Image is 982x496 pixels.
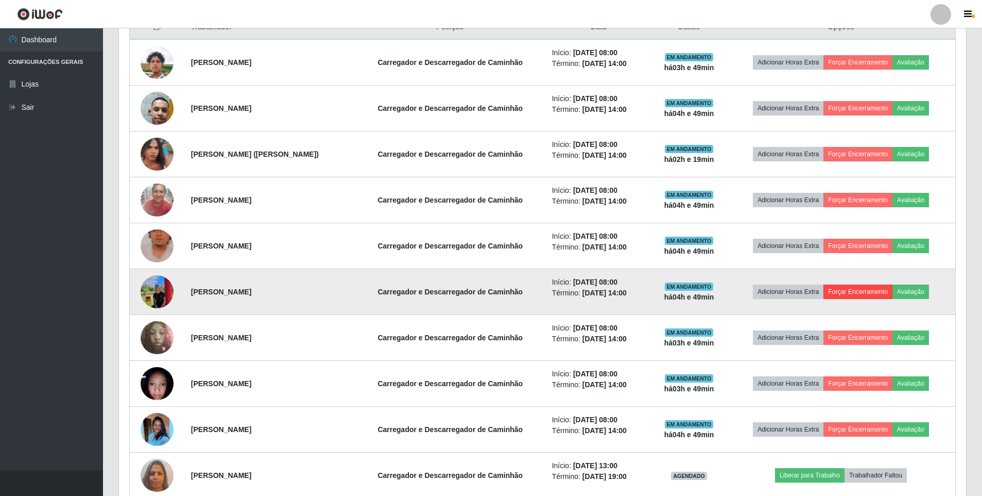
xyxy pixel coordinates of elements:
strong: há 03 h e 49 min [664,339,714,347]
button: Forçar Encerramento [823,422,892,437]
strong: Carregador e Descarregador de Caminhão [377,471,523,480]
li: Término: [552,242,645,253]
strong: há 04 h e 49 min [664,247,714,255]
span: AGENDADO [671,472,707,480]
li: Término: [552,150,645,161]
li: Início: [552,185,645,196]
li: Término: [552,334,645,344]
li: Início: [552,460,645,471]
button: Adicionar Horas Extra [753,239,823,253]
strong: [PERSON_NAME] [191,242,251,250]
strong: Carregador e Descarregador de Caminhão [377,242,523,250]
button: Avaliação [892,193,929,207]
button: Adicionar Horas Extra [753,330,823,345]
strong: Carregador e Descarregador de Caminhão [377,425,523,434]
button: Avaliação [892,330,929,345]
time: [DATE] 14:00 [582,289,627,297]
li: Término: [552,288,645,299]
li: Início: [552,323,645,334]
button: Forçar Encerramento [823,101,892,115]
strong: Carregador e Descarregador de Caminhão [377,379,523,388]
span: EM ANDAMENTO [665,53,714,61]
strong: Carregador e Descarregador de Caminhão [377,288,523,296]
strong: [PERSON_NAME] [191,379,251,388]
li: Término: [552,425,645,436]
strong: Carregador e Descarregador de Caminhão [377,196,523,204]
time: [DATE] 08:00 [573,416,617,424]
strong: [PERSON_NAME] ([PERSON_NAME]) [191,150,319,158]
time: [DATE] 14:00 [582,59,627,68]
button: Avaliação [892,239,929,253]
strong: há 04 h e 49 min [664,431,714,439]
span: EM ANDAMENTO [665,99,714,107]
img: 1753209375132.jpeg [141,33,174,92]
li: Término: [552,471,645,482]
span: EM ANDAMENTO [665,374,714,383]
span: EM ANDAMENTO [665,145,714,153]
strong: [PERSON_NAME] [191,288,251,296]
span: EM ANDAMENTO [665,283,714,291]
img: 1758376579167.jpeg [141,178,174,222]
button: Adicionar Horas Extra [753,285,823,299]
strong: [PERSON_NAME] [191,334,251,342]
time: [DATE] 08:00 [573,324,617,332]
button: Adicionar Horas Extra [753,101,823,115]
strong: [PERSON_NAME] [191,104,251,112]
button: Adicionar Horas Extra [753,422,823,437]
li: Início: [552,369,645,379]
span: EM ANDAMENTO [665,420,714,428]
img: 1753224440001.jpeg [141,361,174,405]
span: EM ANDAMENTO [665,328,714,337]
button: Adicionar Horas Extra [753,376,823,391]
strong: há 04 h e 49 min [664,293,714,301]
strong: Carregador e Descarregador de Caminhão [377,150,523,158]
li: Início: [552,93,645,104]
strong: Carregador e Descarregador de Caminhão [377,334,523,342]
button: Adicionar Horas Extra [753,147,823,161]
button: Forçar Encerramento [823,285,892,299]
button: Forçar Encerramento [823,239,892,253]
img: 1751250700019.jpeg [141,270,174,314]
time: [DATE] 08:00 [573,48,617,57]
li: Término: [552,379,645,390]
button: Forçar Encerramento [823,193,892,207]
button: Liberar para Trabalho [775,468,845,483]
time: [DATE] 08:00 [573,278,617,286]
strong: há 02 h e 19 min [664,155,714,163]
time: [DATE] 14:00 [582,381,627,389]
button: Avaliação [892,101,929,115]
time: [DATE] 14:00 [582,426,627,435]
span: EM ANDAMENTO [665,191,714,199]
time: [DATE] 14:00 [582,335,627,343]
button: Adicionar Horas Extra [753,55,823,70]
time: [DATE] 08:00 [573,94,617,103]
li: Término: [552,58,645,69]
time: [DATE] 08:00 [573,370,617,378]
button: Avaliação [892,285,929,299]
time: [DATE] 19:00 [582,472,627,481]
strong: [PERSON_NAME] [191,58,251,67]
button: Avaliação [892,422,929,437]
time: [DATE] 14:00 [582,151,627,159]
time: [DATE] 08:00 [573,232,617,240]
img: 1755733984182.jpeg [141,73,174,144]
li: Término: [552,104,645,115]
time: [DATE] 14:00 [582,197,627,205]
time: [DATE] 08:00 [573,186,617,194]
button: Forçar Encerramento [823,147,892,161]
li: Início: [552,139,645,150]
strong: há 03 h e 49 min [664,63,714,72]
strong: há 04 h e 49 min [664,201,714,209]
img: 1752934097252.jpeg [141,316,174,359]
strong: [PERSON_NAME] [191,196,251,204]
button: Forçar Encerramento [823,376,892,391]
img: 1758116355262.jpeg [141,413,174,446]
li: Início: [552,47,645,58]
span: EM ANDAMENTO [665,237,714,245]
button: Forçar Encerramento [823,330,892,345]
li: Início: [552,415,645,425]
li: Início: [552,277,645,288]
time: [DATE] 14:00 [582,243,627,251]
strong: há 04 h e 49 min [664,109,714,118]
strong: Carregador e Descarregador de Caminhão [377,104,523,112]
